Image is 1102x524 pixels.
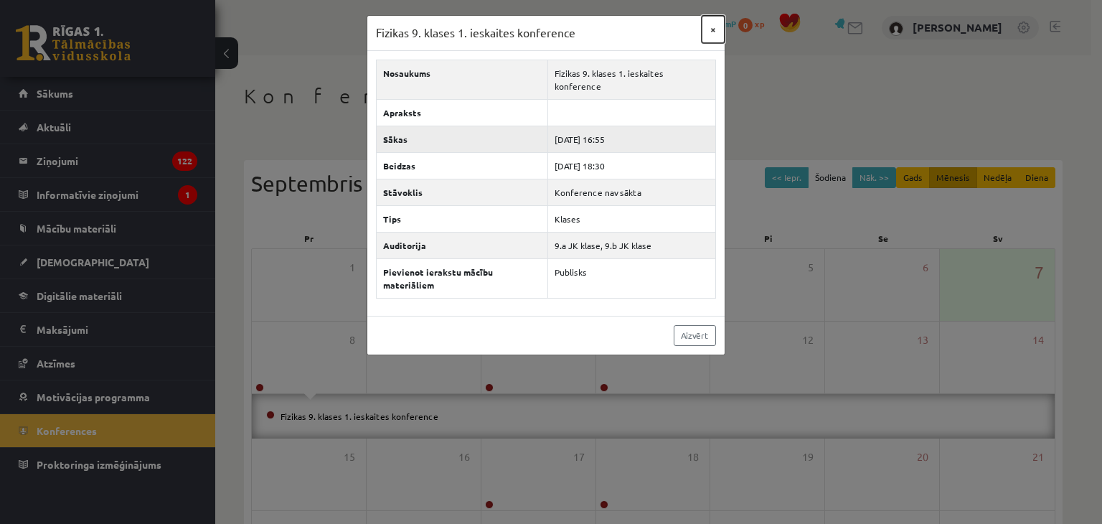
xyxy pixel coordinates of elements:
th: Beidzas [376,152,548,179]
button: × [702,16,725,43]
td: Klases [548,205,715,232]
th: Nosaukums [376,60,548,99]
th: Pievienot ierakstu mācību materiāliem [376,258,548,298]
th: Apraksts [376,99,548,126]
td: [DATE] 16:55 [548,126,715,152]
th: Tips [376,205,548,232]
th: Auditorija [376,232,548,258]
td: [DATE] 18:30 [548,152,715,179]
td: Fizikas 9. klases 1. ieskaites konference [548,60,715,99]
td: Publisks [548,258,715,298]
a: Aizvērt [674,325,716,346]
th: Stāvoklis [376,179,548,205]
td: Konference nav sākta [548,179,715,205]
td: 9.a JK klase, 9.b JK klase [548,232,715,258]
th: Sākas [376,126,548,152]
h3: Fizikas 9. klases 1. ieskaites konference [376,24,575,42]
